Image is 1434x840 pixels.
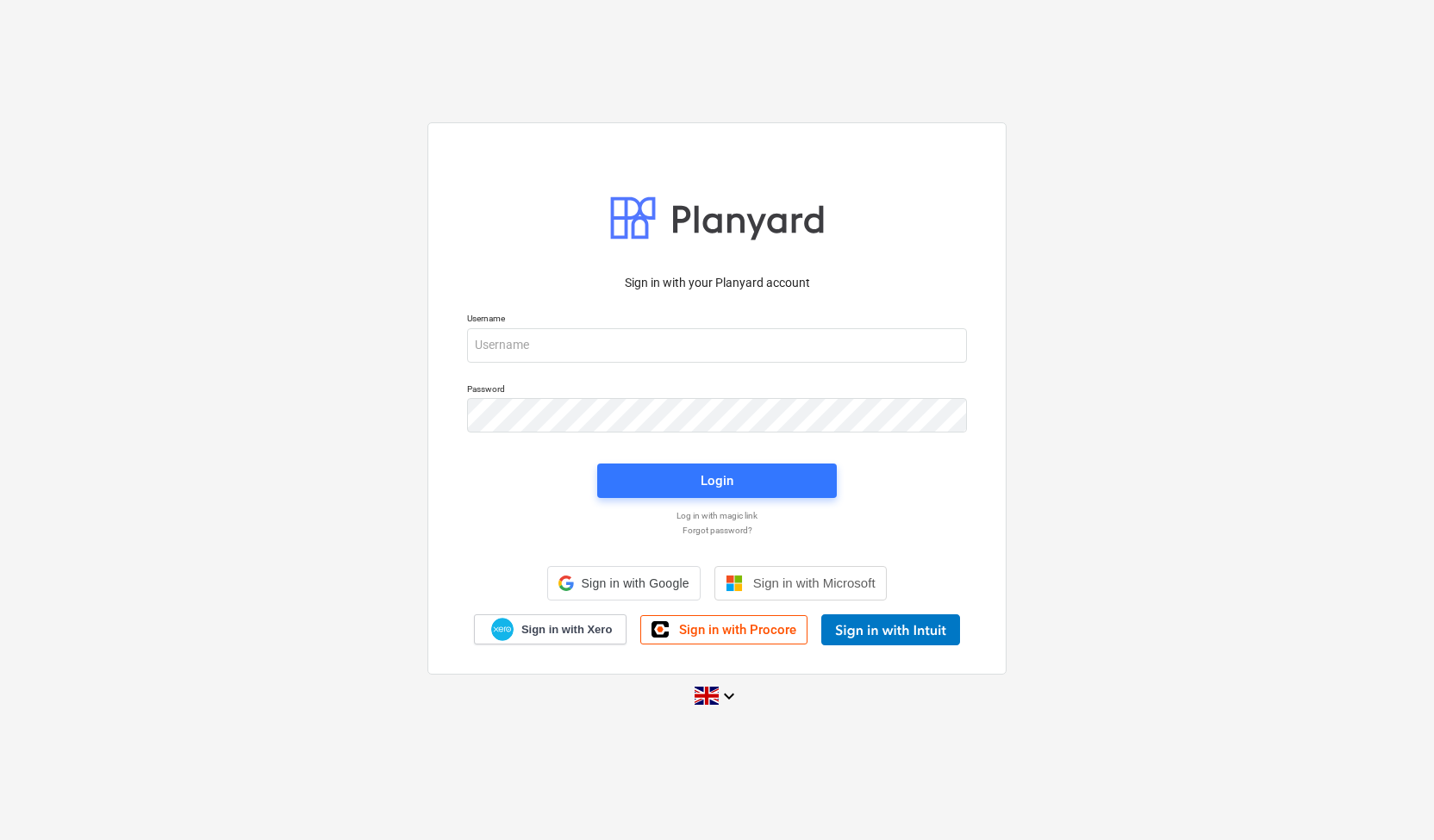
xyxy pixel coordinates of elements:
[581,576,689,590] span: Sign in with Google
[467,313,967,327] p: Username
[467,383,967,398] p: Password
[521,622,612,638] span: Sign in with Xero
[679,622,796,638] span: Sign in with Procore
[701,470,733,492] div: Login
[458,525,976,536] a: Forgot password?
[491,618,514,641] img: Xero logo
[547,566,700,600] div: Sign in with Google
[467,328,967,363] input: Username
[467,274,967,292] p: Sign in with your Planyard account
[753,576,876,590] span: Sign in with Microsoft
[474,614,627,644] a: Sign in with Xero
[719,686,739,706] i: keyboard_arrow_down
[597,464,837,498] button: Login
[726,575,743,592] img: Microsoft logo
[640,615,807,644] a: Sign in with Procore
[458,510,976,521] a: Log in with magic link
